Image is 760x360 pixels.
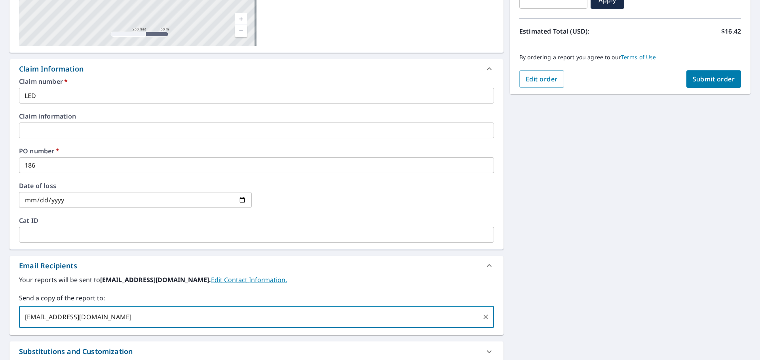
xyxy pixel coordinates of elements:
div: Email Recipients [9,256,503,275]
div: Claim Information [9,59,503,78]
a: Current Level 17, Zoom Out [235,25,247,37]
label: Send a copy of the report to: [19,293,494,303]
label: Your reports will be sent to [19,275,494,285]
span: Edit order [526,75,558,83]
p: Estimated Total (USD): [519,26,630,36]
div: Substitutions and Customization [19,346,133,357]
a: EditContactInfo [211,275,287,284]
label: Claim number [19,78,494,85]
button: Edit order [519,70,564,88]
label: Claim information [19,113,494,119]
button: Submit order [686,70,741,88]
a: Current Level 17, Zoom In [235,13,247,25]
p: By ordering a report you agree to our [519,54,741,61]
button: Clear [480,311,491,322]
label: Cat ID [19,217,494,224]
div: Claim Information [19,64,84,74]
label: Date of loss [19,183,252,189]
span: Submit order [693,75,735,83]
div: Email Recipients [19,260,77,271]
a: Terms of Use [621,53,656,61]
label: PO number [19,148,494,154]
b: [EMAIL_ADDRESS][DOMAIN_NAME]. [100,275,211,284]
p: $16.42 [721,26,741,36]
